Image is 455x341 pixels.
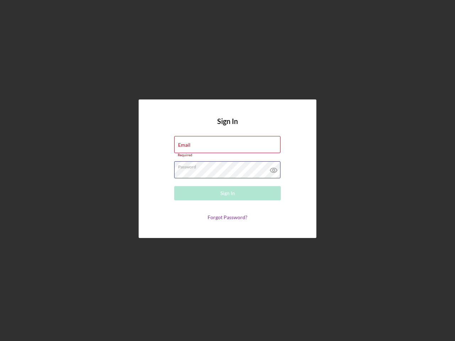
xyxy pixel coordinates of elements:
div: Required [174,153,281,157]
h4: Sign In [217,117,238,136]
button: Sign In [174,186,281,200]
label: Password [178,162,280,169]
label: Email [178,142,191,148]
a: Forgot Password? [208,214,247,220]
div: Sign In [220,186,235,200]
